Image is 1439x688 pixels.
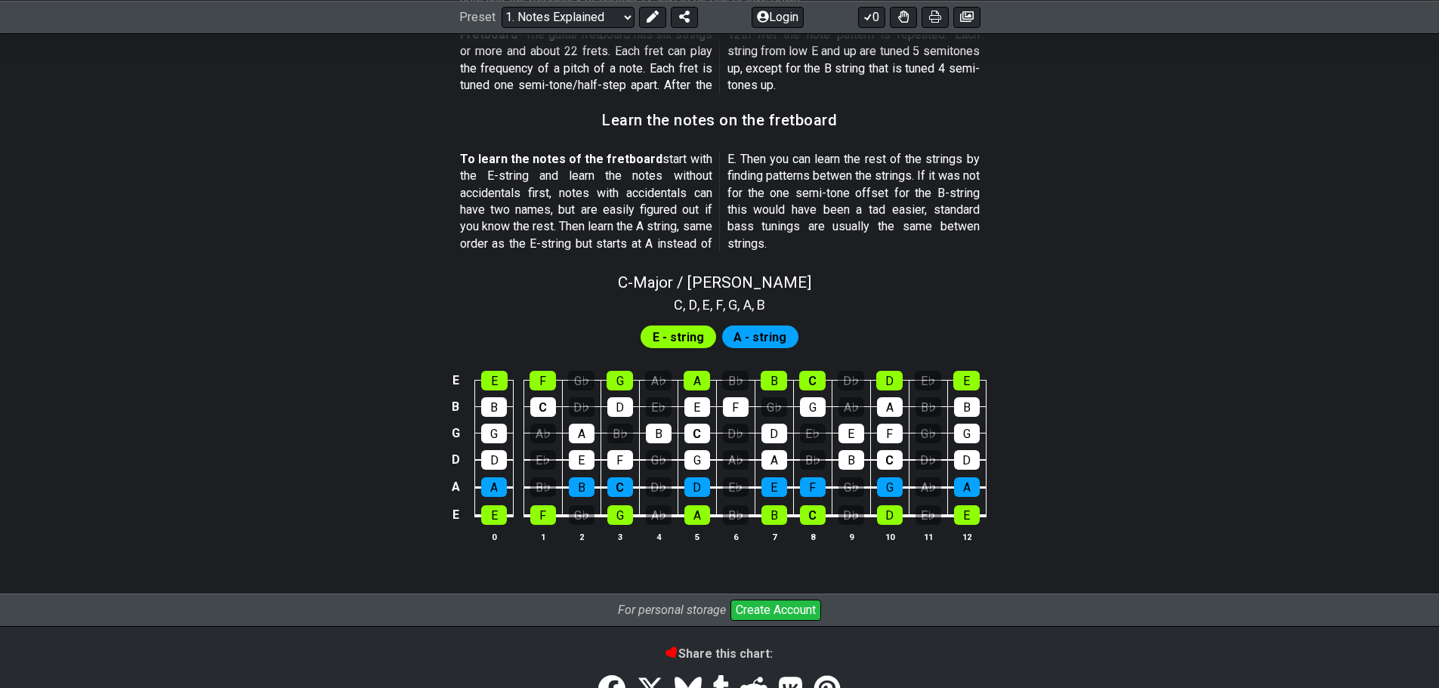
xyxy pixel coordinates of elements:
[481,424,507,443] div: G
[793,529,832,545] th: 8
[838,371,864,390] div: D♭
[562,529,601,545] th: 2
[954,450,980,470] div: D
[607,371,633,390] div: G
[481,397,507,417] div: B
[602,112,837,128] h3: Learn the notes on the fretboard
[723,505,749,525] div: B♭
[569,505,594,525] div: G♭
[737,295,743,315] span: ,
[800,450,826,470] div: B♭
[646,424,672,443] div: B
[639,529,678,545] th: 4
[684,397,710,417] div: E
[761,477,787,497] div: E
[761,505,787,525] div: B
[607,450,633,470] div: F
[876,371,903,390] div: D
[710,295,716,315] span: ,
[877,424,903,443] div: F
[800,424,826,443] div: E♭
[870,529,909,545] th: 10
[858,6,885,27] button: 0
[716,295,723,315] span: F
[530,505,556,525] div: F
[761,424,787,443] div: D
[689,295,697,315] span: D
[953,6,980,27] button: Create image
[838,505,864,525] div: D♭
[601,529,639,545] th: 3
[460,26,980,94] p: - The guitar fretboard has six strings or more and about 22 frets. Each fret can play the frequen...
[460,151,980,252] p: start with the E-string and learn the notes without accidentals first, notes with accidentals can...
[446,368,465,394] td: E
[838,450,864,470] div: B
[530,450,556,470] div: E♭
[530,477,556,497] div: B♭
[530,397,556,417] div: C
[530,371,556,390] div: F
[697,295,703,315] span: ,
[502,6,635,27] select: Preset
[666,646,773,661] b: Share this chart:
[618,273,811,292] span: C - Major / [PERSON_NAME]
[481,450,507,470] div: D
[877,477,903,497] div: G
[723,295,729,315] span: ,
[722,371,749,390] div: B♭
[569,477,594,497] div: B
[723,397,749,417] div: F
[761,371,787,390] div: B
[915,371,941,390] div: E♭
[607,397,633,417] div: D
[832,529,870,545] th: 9
[947,529,986,545] th: 12
[909,529,947,545] th: 11
[684,424,710,443] div: C
[800,505,826,525] div: C
[475,529,514,545] th: 0
[460,152,663,166] strong: To learn the notes of the fretboard
[569,424,594,443] div: A
[800,477,826,497] div: F
[639,6,666,27] button: Edit Preset
[646,450,672,470] div: G♭
[838,397,864,417] div: A♭
[730,600,821,621] button: Create Account
[743,295,752,315] span: A
[703,295,710,315] span: E
[890,6,917,27] button: Toggle Dexterity for all fretkits
[954,477,980,497] div: A
[481,505,507,525] div: E
[683,295,689,315] span: ,
[645,371,672,390] div: A♭
[761,397,787,417] div: G♭
[752,295,758,315] span: ,
[684,505,710,525] div: A
[922,6,949,27] button: Print
[916,505,941,525] div: E♭
[954,397,980,417] div: B
[646,477,672,497] div: D♭
[716,529,755,545] th: 6
[953,371,980,390] div: E
[459,10,496,24] span: Preset
[618,603,726,617] i: For personal storage
[723,477,749,497] div: E♭
[877,450,903,470] div: C
[800,397,826,417] div: G
[530,424,556,443] div: A♭
[646,505,672,525] div: A♭
[838,424,864,443] div: E
[607,505,633,525] div: G
[646,397,672,417] div: E♭
[569,450,594,470] div: E
[916,397,941,417] div: B♭
[755,529,793,545] th: 7
[674,295,683,315] span: C
[460,27,517,42] strong: Fretboard
[954,424,980,443] div: G
[838,477,864,497] div: G♭
[481,477,507,497] div: A
[446,420,465,446] td: G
